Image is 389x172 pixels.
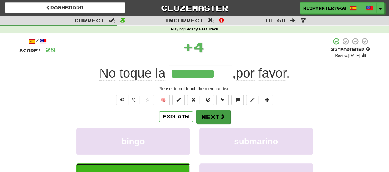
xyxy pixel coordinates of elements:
span: 0 [219,16,224,24]
span: toque [119,66,152,81]
button: Play sentence audio (ctl+space) [116,95,128,105]
button: Next [196,110,231,124]
button: Explain [159,111,193,122]
a: WispyWater7868 / [300,2,377,14]
a: Clozemaster [134,2,255,13]
span: submarino [234,137,278,146]
div: Mastered [331,47,370,52]
button: Edit sentence (alt+d) [246,95,258,105]
button: ½ [128,95,140,105]
strong: Legacy Fast Track [185,27,218,31]
span: , . [232,66,290,81]
button: Discuss sentence (alt+u) [231,95,244,105]
span: por [236,66,255,81]
span: bingo [121,137,145,146]
span: Score: [19,48,42,53]
button: Ignore sentence (alt+i) [202,95,214,105]
button: 🧠 [157,95,170,105]
span: Incorrect [165,17,204,23]
span: WispyWater7868 [303,5,346,11]
span: + [183,38,193,56]
small: Review: [DATE] [335,54,360,58]
button: Set this sentence to 100% Mastered (alt+m) [172,95,185,105]
span: / [360,5,363,9]
span: 7 [301,16,306,24]
span: : [208,18,215,23]
span: favor [258,66,286,81]
button: Add to collection (alt+a) [261,95,273,105]
span: 25 % [331,47,340,52]
span: : [109,18,116,23]
span: No [99,66,116,81]
span: 3 [120,16,125,24]
span: 4 [193,39,204,54]
div: / [19,38,56,45]
button: submarino [199,128,313,155]
div: Please do not touch the merchandise. [19,86,370,92]
button: Favorite sentence (alt+f) [142,95,154,105]
span: : [290,18,296,23]
span: Correct [74,17,105,23]
span: 28 [45,46,56,54]
div: Text-to-speech controls [115,95,140,105]
span: To go [264,17,285,23]
button: Grammar (alt+g) [216,95,229,105]
span: la [155,66,165,81]
a: Dashboard [5,2,125,13]
button: Reset to 0% Mastered (alt+r) [187,95,199,105]
button: bingo [76,128,190,155]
